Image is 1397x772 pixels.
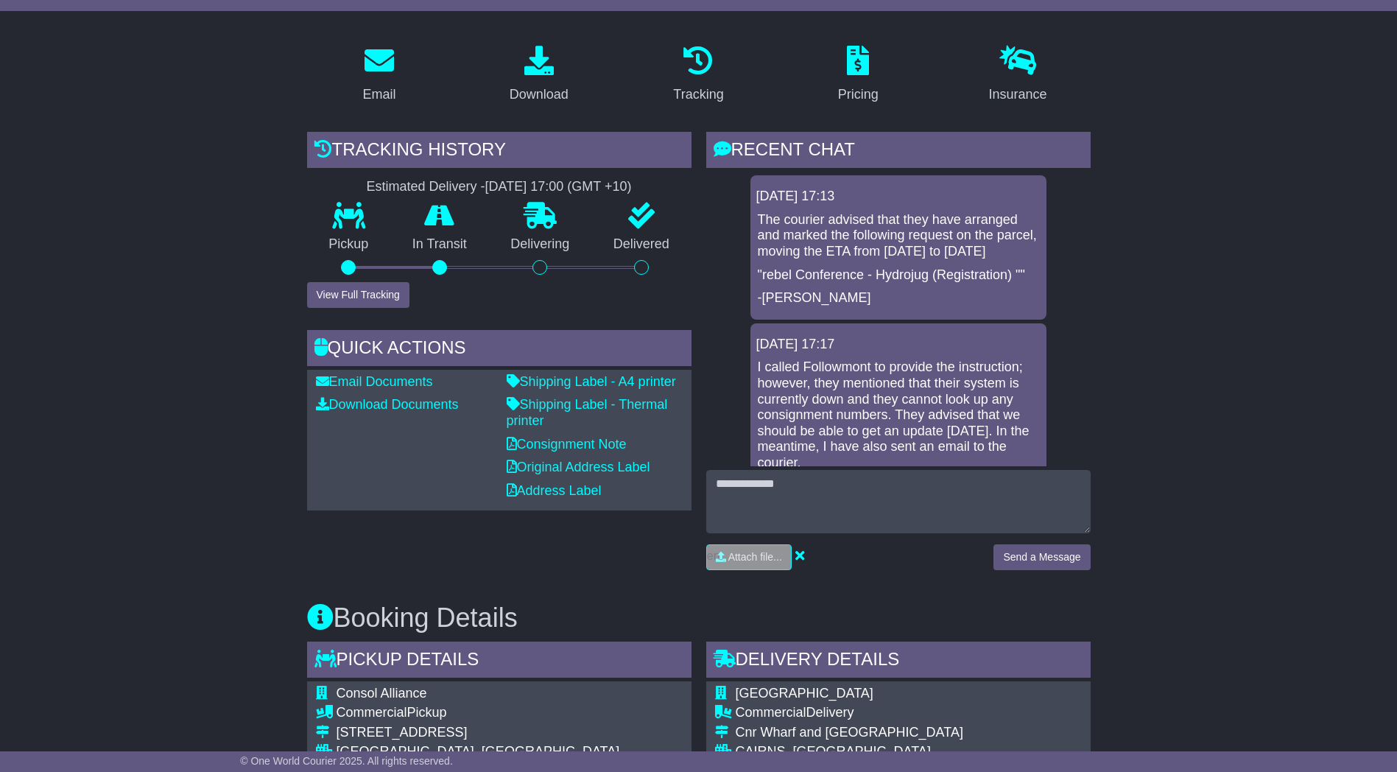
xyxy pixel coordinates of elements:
[736,725,1069,741] div: Cnr Wharf and [GEOGRAPHIC_DATA]
[507,397,668,428] a: Shipping Label - Thermal printer
[337,705,683,721] div: Pickup
[591,236,692,253] p: Delivered
[758,290,1039,306] p: -[PERSON_NAME]
[664,41,733,110] a: Tracking
[507,374,676,389] a: Shipping Label - A4 printer
[507,460,650,474] a: Original Address Label
[758,212,1039,260] p: The courier advised that they have arranged and marked the following request on the parcel, movin...
[510,85,569,105] div: Download
[307,642,692,681] div: Pickup Details
[756,189,1041,205] div: [DATE] 17:13
[736,686,873,701] span: [GEOGRAPHIC_DATA]
[993,544,1090,570] button: Send a Message
[307,282,409,308] button: View Full Tracking
[337,705,407,720] span: Commercial
[240,755,453,767] span: © One World Courier 2025. All rights reserved.
[979,41,1057,110] a: Insurance
[756,337,1041,353] div: [DATE] 17:17
[390,236,489,253] p: In Transit
[989,85,1047,105] div: Insurance
[736,705,1069,721] div: Delivery
[673,85,723,105] div: Tracking
[316,397,459,412] a: Download Documents
[838,85,879,105] div: Pricing
[758,359,1039,471] p: I called Followmont to provide the instruction; however, they mentioned that their system is curr...
[706,132,1091,172] div: RECENT CHAT
[736,705,806,720] span: Commercial
[307,179,692,195] div: Estimated Delivery -
[337,686,427,701] span: Consol Alliance
[307,236,391,253] p: Pickup
[307,132,692,172] div: Tracking history
[485,179,632,195] div: [DATE] 17:00 (GMT +10)
[353,41,405,110] a: Email
[337,744,683,760] div: [GEOGRAPHIC_DATA], [GEOGRAPHIC_DATA]
[337,725,683,741] div: [STREET_ADDRESS]
[507,437,627,452] a: Consignment Note
[307,603,1091,633] h3: Booking Details
[758,267,1039,284] p: "rebel Conference - Hydrojug (Registration) ""
[362,85,395,105] div: Email
[307,330,692,370] div: Quick Actions
[706,642,1091,681] div: Delivery Details
[500,41,578,110] a: Download
[828,41,888,110] a: Pricing
[736,744,1069,760] div: CAIRNS, [GEOGRAPHIC_DATA]
[316,374,433,389] a: Email Documents
[507,483,602,498] a: Address Label
[489,236,592,253] p: Delivering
